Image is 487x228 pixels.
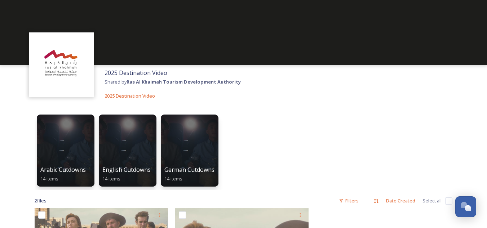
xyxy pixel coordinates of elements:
span: 14 items [102,175,120,182]
strong: Ras Al Khaimah Tourism Development Authority [127,79,241,85]
a: 2025 Destination Video [105,91,155,100]
span: Shared by [105,79,241,85]
span: 2025 Destination Video [105,69,167,77]
span: Arabic Cutdowns [40,166,86,174]
img: Logo_RAKTDA_RGB-01.png [32,36,90,94]
a: Arabic Cutdowns14 items [35,111,97,187]
div: Date Created [382,194,419,208]
span: Select all [422,197,442,204]
span: 2025 Destination Video [105,93,155,99]
span: 14 items [40,175,58,182]
div: Filters [335,194,362,208]
a: English Cutdowns14 items [97,111,159,187]
button: Open Chat [455,196,476,217]
span: German Cutdowns [164,166,214,174]
a: German Cutdowns14 items [159,111,221,187]
span: 14 items [164,175,182,182]
span: 2 file s [35,197,47,204]
span: English Cutdowns [102,166,151,174]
